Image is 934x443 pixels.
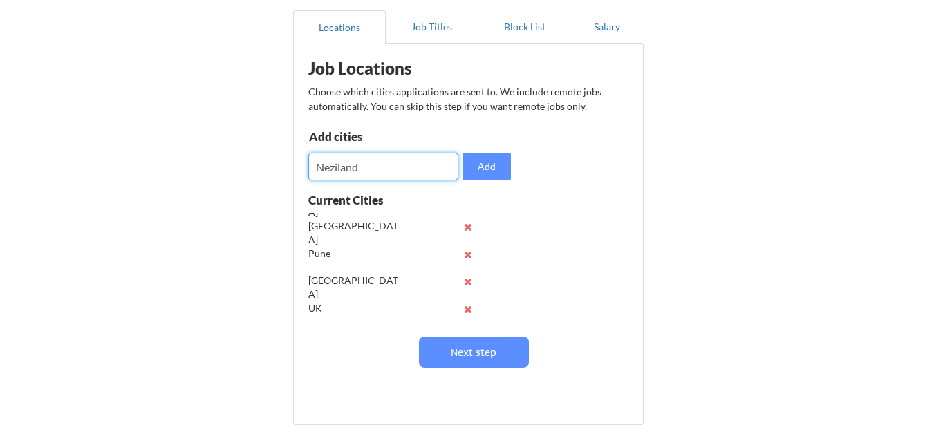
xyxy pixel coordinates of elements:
[308,60,483,77] div: Job Locations
[308,153,458,180] input: Type here...
[308,247,399,261] div: Pune
[308,219,399,246] div: [GEOGRAPHIC_DATA]
[478,10,571,44] button: Block List
[386,10,478,44] button: Job Titles
[308,84,626,113] div: Choose which cities applications are sent to. We include remote jobs automatically. You can skip ...
[463,153,511,180] button: Add
[308,301,399,315] div: UK
[308,274,399,301] div: [GEOGRAPHIC_DATA]
[571,10,644,44] button: Salary
[419,337,529,368] button: Next step
[309,131,452,142] div: Add cities
[293,10,386,44] button: Locations
[308,194,413,206] div: Current Cities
